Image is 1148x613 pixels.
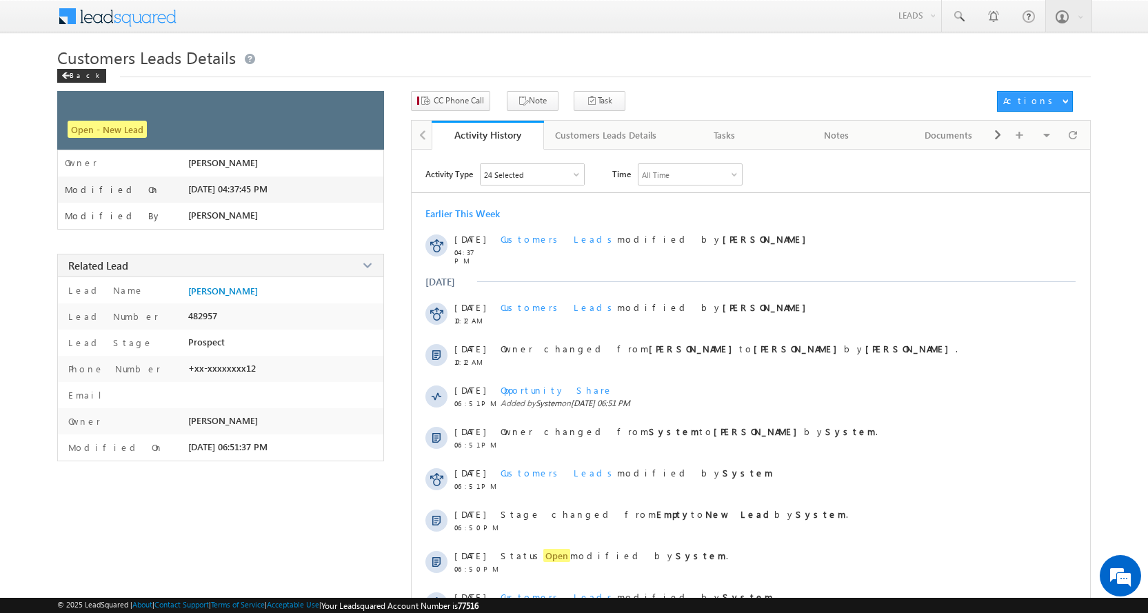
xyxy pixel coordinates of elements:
[714,425,804,437] strong: [PERSON_NAME]
[434,94,484,107] span: CC Phone Call
[865,343,956,354] strong: [PERSON_NAME]
[442,128,534,141] div: Activity History
[454,425,485,437] span: [DATE]
[781,121,894,150] a: Notes
[65,284,144,296] label: Lead Name
[454,343,485,354] span: [DATE]
[507,91,558,111] button: Note
[454,384,485,396] span: [DATE]
[501,549,728,562] span: Status modified by .
[188,210,258,221] span: [PERSON_NAME]
[65,310,159,322] label: Lead Number
[501,301,617,313] span: Customers Leads
[454,441,496,449] span: 06:51 PM
[188,285,258,297] a: [PERSON_NAME]
[649,425,699,437] strong: System
[723,233,813,245] strong: [PERSON_NAME]
[454,399,496,408] span: 06:51 PM
[574,91,625,111] button: Task
[723,467,773,479] strong: System
[669,121,781,150] a: Tasks
[723,301,813,313] strong: [PERSON_NAME]
[676,550,726,561] strong: System
[454,358,496,366] span: 10:12 AM
[501,233,813,245] span: modified by
[425,207,500,220] div: Earlier This Week
[188,415,258,426] span: [PERSON_NAME]
[188,441,268,452] span: [DATE] 06:51:37 PM
[454,301,485,313] span: [DATE]
[454,467,485,479] span: [DATE]
[484,170,523,179] div: 24 Selected
[65,389,112,401] label: Email
[57,600,479,611] span: © 2025 LeadSquared | | | | |
[65,441,163,453] label: Modified On
[571,398,630,408] span: [DATE] 06:51 PM
[57,46,236,68] span: Customers Leads Details
[1003,94,1058,107] div: Actions
[267,600,319,609] a: Acceptable Use
[454,565,496,573] span: 06:50 PM
[188,336,225,348] span: Prospect
[458,601,479,611] span: 77516
[543,549,570,562] span: Open
[501,591,617,603] span: Customers Leads
[825,425,876,437] strong: System
[454,550,485,561] span: [DATE]
[454,316,496,325] span: 10:12 AM
[65,415,101,427] label: Owner
[642,170,669,179] div: All Time
[65,157,97,168] label: Owner
[454,248,496,265] span: 04:37 PM
[188,363,256,374] span: +xx-xxxxxxxx12
[893,121,1005,150] a: Documents
[188,157,258,168] span: [PERSON_NAME]
[188,183,268,194] span: [DATE] 04:37:45 PM
[454,523,496,532] span: 06:50 PM
[154,600,209,609] a: Contact Support
[796,508,846,520] strong: System
[481,164,584,185] div: Owner Changed,Status Changed,Stage Changed,Source Changed,Notes & 19 more..
[454,482,496,490] span: 06:51 PM
[425,163,473,184] span: Activity Type
[501,425,878,437] span: Owner changed from to by .
[65,210,162,221] label: Modified By
[454,508,485,520] span: [DATE]
[501,467,773,479] span: modified by
[65,184,160,195] label: Modified On
[68,121,147,138] span: Open - New Lead
[411,91,490,111] button: CC Phone Call
[211,600,265,609] a: Terms of Service
[544,121,669,150] a: Customers Leads Details
[555,127,656,143] div: Customers Leads Details
[432,121,544,150] a: Activity History
[321,601,479,611] span: Your Leadsquared Account Number is
[57,69,106,83] div: Back
[904,127,993,143] div: Documents
[501,591,773,603] span: modified by
[656,508,691,520] strong: Empty
[454,233,485,245] span: [DATE]
[454,591,485,603] span: [DATE]
[501,508,848,520] span: Stage changed from to by .
[188,310,217,321] span: 482957
[132,600,152,609] a: About
[612,163,631,184] span: Time
[705,508,774,520] strong: New Lead
[501,301,813,313] span: modified by
[723,591,773,603] strong: System
[425,275,470,288] div: [DATE]
[501,467,617,479] span: Customers Leads
[680,127,769,143] div: Tasks
[65,336,153,348] label: Lead Stage
[65,363,161,374] label: Phone Number
[501,233,617,245] span: Customers Leads
[536,398,561,408] span: System
[501,384,613,396] span: Opportunity Share
[754,343,844,354] strong: [PERSON_NAME]
[792,127,881,143] div: Notes
[997,91,1073,112] button: Actions
[501,398,1032,408] span: Added by on
[649,343,739,354] strong: [PERSON_NAME]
